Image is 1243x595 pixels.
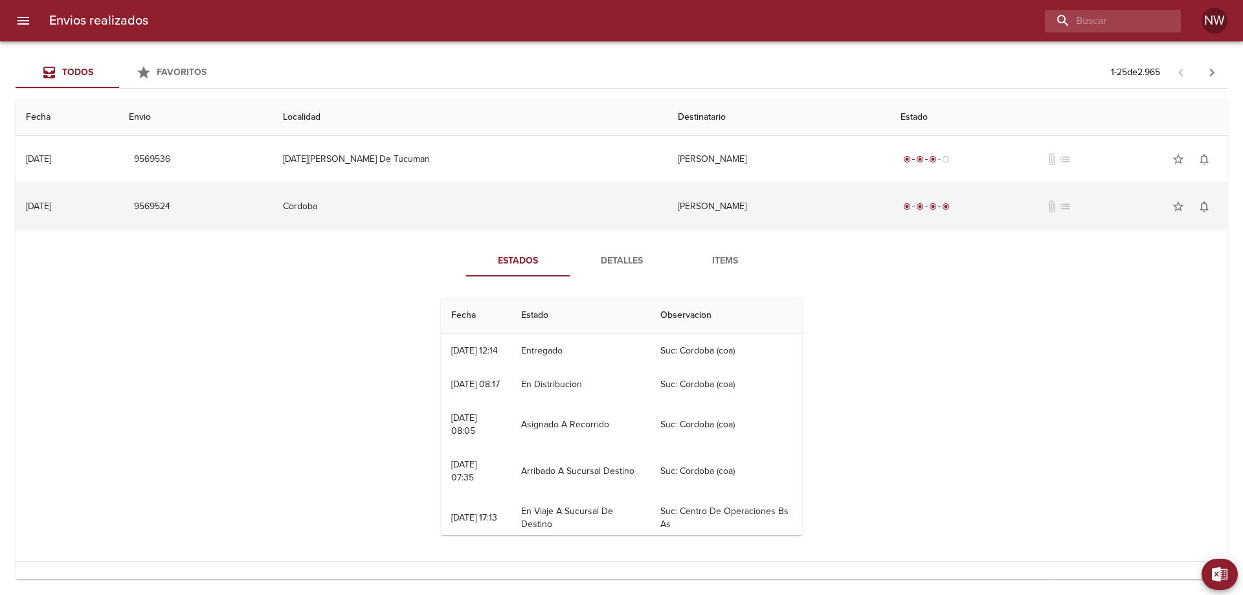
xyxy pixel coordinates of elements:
td: Entregado [511,334,650,368]
th: Fecha [441,297,511,334]
div: [DATE] 08:05 [451,412,476,436]
td: Cordoba [273,183,667,230]
span: star_border [1172,200,1185,213]
button: Exportar Excel [1202,559,1238,590]
button: 9569524 [129,195,175,219]
span: No tiene pedido asociado [1058,579,1071,592]
span: No tiene documentos adjuntos [1046,579,1058,592]
td: Asignado A Recorrido [511,401,650,448]
span: radio_button_checked [929,203,937,210]
span: No tiene documentos adjuntos [1046,153,1058,166]
th: Envio [118,99,273,136]
div: Tabs Envios [16,57,223,88]
span: radio_button_checked [903,203,911,210]
span: 9569181 [134,578,166,594]
td: Arribado A Sucursal Destino [511,448,650,495]
div: [DATE] 08:17 [451,379,500,390]
span: Favoritos [157,67,207,78]
h6: Envios realizados [49,10,148,31]
div: Entregado [901,200,952,213]
div: [DATE] 07:35 [451,459,476,483]
td: [PERSON_NAME] [667,136,890,183]
th: Estado [511,297,650,334]
td: Suc: Centro De Operaciones Bs As [650,495,802,541]
td: Suc: Cordoba (coa) [650,334,802,368]
button: menu [8,5,39,36]
div: [DATE] [26,153,51,164]
button: 9569536 [129,148,175,172]
span: Pagina anterior [1165,65,1196,78]
div: En viaje [901,153,952,166]
div: [DATE] [26,579,51,590]
span: star_border [1172,579,1185,592]
button: Agregar a favoritos [1165,194,1191,219]
p: 1 - 25 de 2.965 [1111,66,1160,79]
span: Estados [474,253,562,269]
span: Pagina siguiente [1196,57,1227,88]
button: Activar notificaciones [1191,146,1217,172]
div: [DATE] [26,201,51,212]
th: Estado [890,99,1227,136]
td: Suc: Cordoba (coa) [650,448,802,495]
div: En viaje [901,579,952,592]
span: radio_button_checked [916,203,924,210]
td: Suc: Cordoba (coa) [650,368,802,401]
span: No tiene pedido asociado [1058,200,1071,213]
span: Items [681,253,769,269]
span: notifications_none [1198,579,1211,592]
th: Localidad [273,99,667,136]
span: No tiene pedido asociado [1058,153,1071,166]
span: radio_button_checked [942,203,950,210]
td: En Viaje A Sucursal De Destino [511,495,650,541]
button: Activar notificaciones [1191,194,1217,219]
span: Detalles [577,253,666,269]
button: Agregar a favoritos [1165,146,1191,172]
div: NW [1202,8,1227,34]
td: [DATE][PERSON_NAME] De Tucuman [273,136,667,183]
div: [DATE] 12:14 [451,345,498,356]
span: 9569536 [134,152,170,168]
span: star_border [1172,153,1185,166]
span: Todos [62,67,93,78]
td: En Distribucion [511,368,650,401]
span: radio_button_checked [903,155,911,163]
span: notifications_none [1198,200,1211,213]
th: Destinatario [667,99,890,136]
input: buscar [1045,10,1159,32]
span: notifications_none [1198,153,1211,166]
span: 9569524 [134,199,170,215]
span: radio_button_checked [929,155,937,163]
th: Observacion [650,297,802,334]
div: [DATE] 17:13 [451,512,497,523]
div: Tabs detalle de guia [466,245,777,276]
span: No tiene documentos adjuntos [1046,200,1058,213]
div: Abrir información de usuario [1202,8,1227,34]
span: radio_button_unchecked [942,155,950,163]
th: Fecha [16,99,118,136]
span: radio_button_checked [916,155,924,163]
td: Suc: Cordoba (coa) [650,401,802,448]
td: [PERSON_NAME] [667,183,890,230]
